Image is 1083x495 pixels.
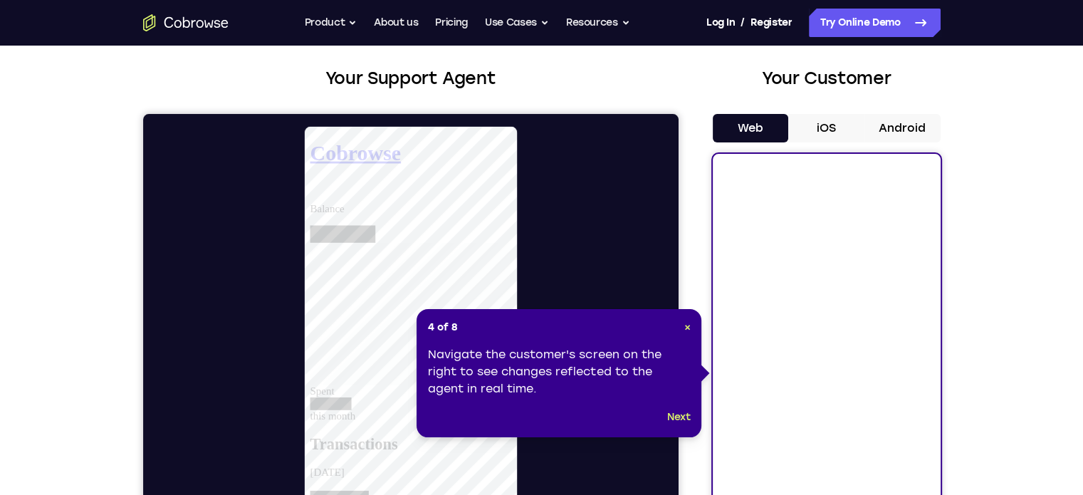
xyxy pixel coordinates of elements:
h2: Your Support Agent [143,66,679,91]
button: Tinta que desaparece [212,434,244,466]
a: Pricing [435,9,468,37]
button: Resources [566,9,630,37]
button: iOS [788,114,864,142]
a: About us [374,9,418,37]
button: Use Cases [485,9,549,37]
h2: Your Customer [713,66,941,91]
span: / [741,14,745,31]
button: Next [667,409,691,426]
div: Navigate the customer's screen on the right to see changes reflected to the agent in real time. [428,346,690,397]
a: Register [750,9,792,37]
a: Try Online Demo [809,9,941,37]
a: Go to the home page [143,14,229,31]
button: Product [305,9,357,37]
button: Fin de la sesión [342,434,387,466]
button: Color de anotaciones [185,434,216,466]
button: Web [713,114,789,142]
span: × [684,321,690,333]
button: Control remoto [268,434,299,466]
button: Información del dispositivo [496,436,524,464]
span: 4 of 8 [428,321,458,335]
button: Android [864,114,941,142]
button: Puntero láser [148,434,179,466]
button: Dispositivo completo [305,434,336,466]
button: Menú de herramientas de dibujo [239,434,262,466]
a: Popout [467,436,496,464]
button: Close Tour [684,321,690,335]
a: Log In [706,9,735,37]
